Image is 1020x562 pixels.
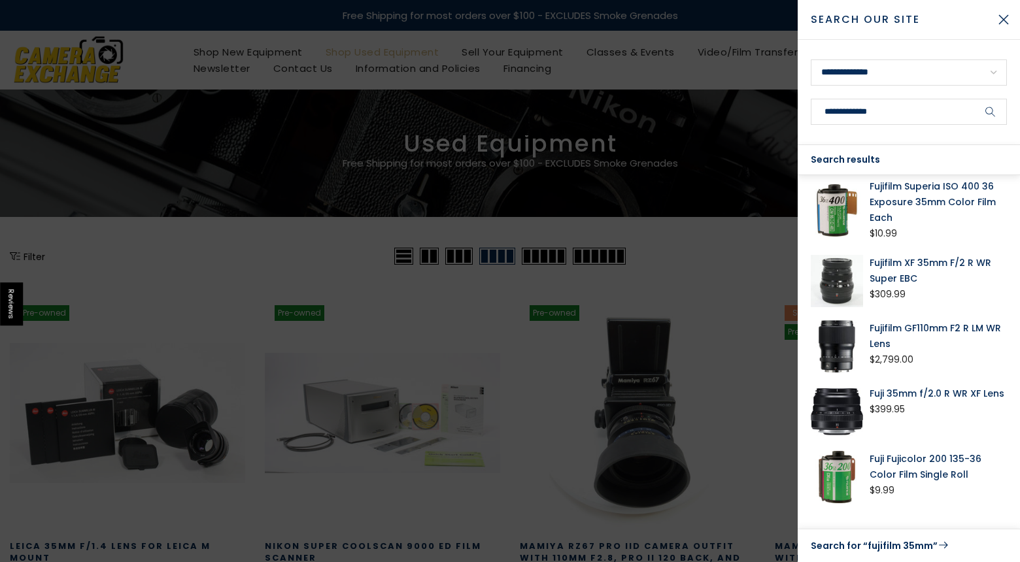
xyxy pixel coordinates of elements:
a: Fujifilm GF110mm F2 R LM WR Lens [870,320,1007,352]
img: Fuji Fujicolor 200 135-36 Color Film Single Roll Film - 35mm Film Fujifilm FJF134 [811,451,863,503]
div: $2,799.00 [870,352,913,368]
img: Fuji 35mm f/2.0 R WR XF Lens Lenses - Small Format - Fuji XF Mount Lenses Fuji PRO5444 [811,386,863,438]
div: $399.95 [870,401,905,418]
button: Close Search [987,3,1020,36]
div: $10.99 [870,225,897,242]
img: Fujifilm Superia ISO 400 36 Exposure 35mm Color Film Each Film - 35mm Film Fujifilm PRO2012 [811,178,863,242]
a: Search for “fujifilm 35mm” [811,537,1007,554]
a: Fujifilm Superia ISO 400 36 Exposure 35mm Color Film Each [870,178,1007,225]
a: Fuji Fujicolor 200 135-36 Color Film Single Roll [870,451,1007,482]
a: Fuji 35mm f/2.0 R WR XF Lens [870,386,1007,401]
div: $9.99 [870,482,894,499]
img: Fujifilm GF110mm F2 R LM WR Lens Lenses Small Format - Fuji XF Mount Lenses Fujifilm 600018568 [811,320,863,372]
div: Search results [798,145,1020,175]
img: Fujifilm XF 35mm F/2 R WR Super EBC Lenses Small Format - Fuji XF Mount Lenses Fujifilm 9AA05931 [811,255,863,307]
a: Fujifilm XF 35mm F/2 R WR Super EBC [870,255,1007,286]
div: $309.99 [870,286,906,303]
span: Search Our Site [811,12,987,27]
